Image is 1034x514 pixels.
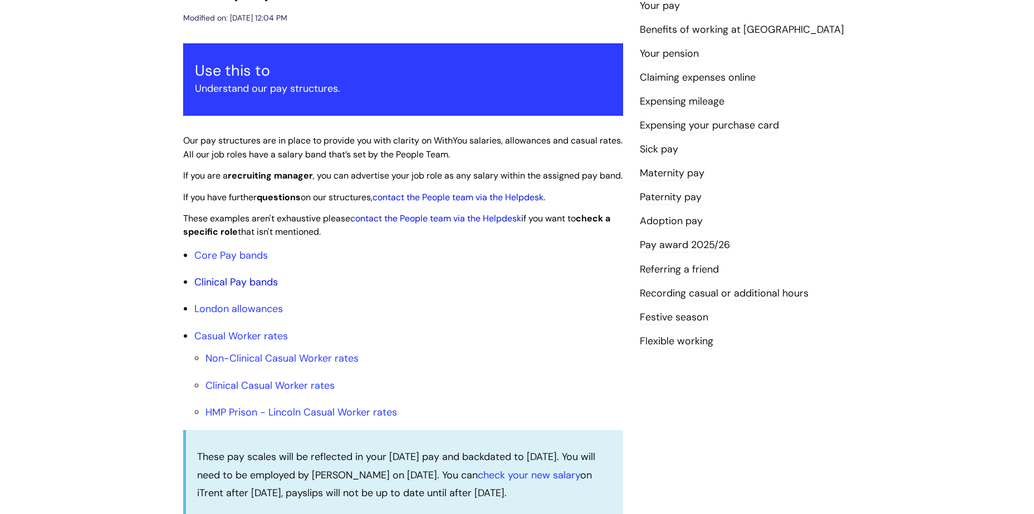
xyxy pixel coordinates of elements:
a: contact the People team via the Helpdesk [350,212,521,224]
span: Our pay structures are in place to provide you with clarity on WithYou salaries, allowances and c... [183,135,623,160]
span: If you have further on our structures, . [183,191,545,203]
a: Clinical Casual Worker rates [205,379,335,392]
a: Pay award 2025/26 [640,238,730,253]
a: HMP Prison - Lincoln Casual Worker rates [205,406,397,419]
a: Expensing your purchase card [640,118,779,133]
p: Understand our pay structures. [195,80,611,97]
strong: questions [257,191,301,203]
a: Claiming expenses online [640,71,756,85]
a: Casual Worker rates [194,329,288,343]
a: Recording casual or additional hours [640,286,808,301]
strong: recruiting manager [228,170,313,181]
a: Clinical Pay bands [194,275,278,289]
a: Paternity pay [640,190,702,205]
a: Benefits of working at [GEOGRAPHIC_DATA] [640,23,844,37]
a: Adoption pay [640,214,703,229]
div: Modified on: [DATE] 12:04 PM [183,11,287,25]
a: Non-Clinical Casual Worker rates [205,352,359,365]
span: If you are a , you can advertise your job role as any salary within the assigned pay band. [183,170,623,181]
a: Sick pay [640,142,678,157]
a: Your pension [640,47,699,61]
span: These examples aren't exhaustive please if you want to that isn't mentioned. [183,212,610,238]
a: check your new salary [478,468,580,482]
a: contact the People team via the Helpdesk [373,191,543,203]
a: London allowances [194,302,283,315]
a: Core Pay bands [194,249,268,262]
p: These pay scales will be reflected in your [DATE] pay and backdated to [DATE]. You will need to b... [197,448,612,502]
a: Referring a friend [640,263,719,277]
a: Festive season [640,310,708,325]
h3: Use this to [195,62,611,80]
a: Maternity pay [640,166,704,181]
a: Flexible working [640,334,713,349]
a: Expensing mileage [640,95,724,109]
